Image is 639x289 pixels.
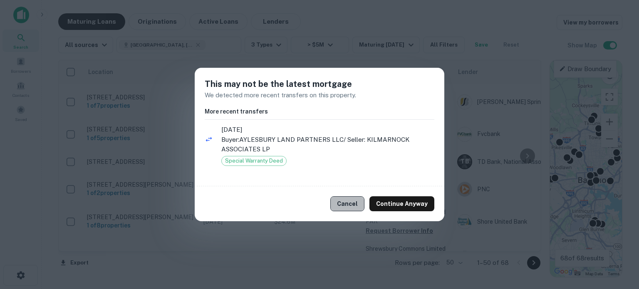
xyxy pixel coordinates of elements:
span: [DATE] [221,125,434,135]
iframe: Chat Widget [597,222,639,262]
p: We detected more recent transfers on this property. [205,90,434,100]
span: Special Warranty Deed [222,157,286,165]
button: Continue Anyway [369,196,434,211]
button: Cancel [330,196,364,211]
p: Buyer: AYLESBURY LAND PARTNERS LLC / Seller: KILMARNOCK ASSOCIATES LP [221,135,434,154]
h5: This may not be the latest mortgage [205,78,434,90]
div: Special Warranty Deed [221,156,287,166]
h6: More recent transfers [205,107,434,116]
